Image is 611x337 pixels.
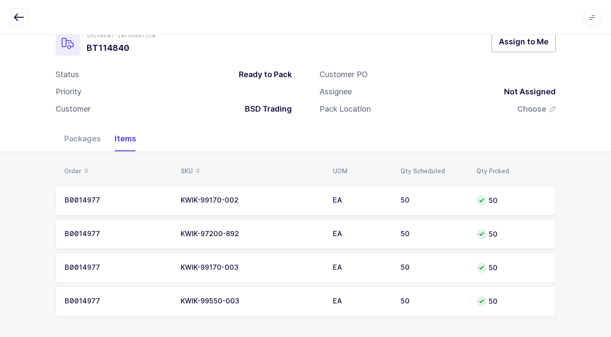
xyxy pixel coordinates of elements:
[108,126,143,151] div: Items
[56,69,79,80] div: Status
[181,264,323,271] div: KWIK-99170-003
[56,87,81,97] div: Priority
[499,36,548,47] span: Assign to Me
[333,230,390,238] div: EA
[87,41,156,55] h1: BT114840
[333,168,390,175] div: UOM
[401,168,466,175] div: Qty Scheduled
[517,104,546,114] span: Choose
[87,32,156,39] div: Shipment Information
[476,168,551,175] div: Qty Picked
[517,104,556,114] button: Choose
[320,104,371,114] div: Pack Location
[476,195,547,206] div: 50
[181,164,323,178] div: SKU
[64,164,170,178] div: Order
[320,87,352,97] div: Assignee
[401,197,466,204] div: 50
[333,297,390,305] div: EA
[57,126,108,151] div: Packages
[65,297,170,305] div: B0014977
[181,197,323,204] div: KWIK-99170-002
[401,264,466,271] div: 50
[401,297,466,305] div: 50
[476,262,547,273] div: 50
[320,69,368,80] div: Customer PO
[476,229,547,239] div: 50
[333,197,390,204] div: EA
[333,264,390,271] div: EA
[65,264,170,271] div: B0014977
[238,104,292,114] div: BSD Trading
[181,230,323,238] div: KWIK-97200-892
[497,87,556,97] div: Not Assigned
[56,104,91,114] div: Customer
[181,297,323,305] div: KWIK-99550-003
[65,197,170,204] div: B0014977
[232,69,292,80] div: Ready to Pack
[476,296,547,306] div: 50
[65,230,170,238] div: B0014977
[492,31,556,52] button: Assign to Me
[401,230,466,238] div: 50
